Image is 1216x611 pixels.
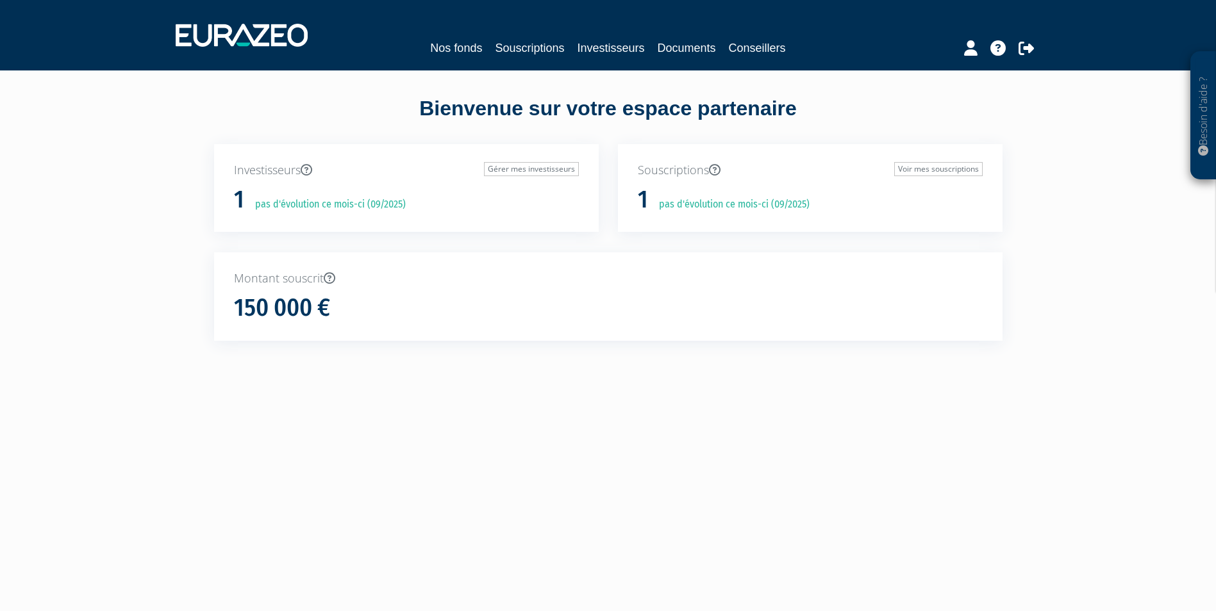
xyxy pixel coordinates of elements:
a: Conseillers [729,39,786,57]
h1: 1 [638,186,648,213]
p: Montant souscrit [234,270,983,287]
a: Nos fonds [430,39,482,57]
a: Voir mes souscriptions [894,162,983,176]
div: Bienvenue sur votre espace partenaire [204,94,1012,144]
a: Documents [658,39,716,57]
a: Souscriptions [495,39,564,57]
a: Gérer mes investisseurs [484,162,579,176]
p: Investisseurs [234,162,579,179]
p: Besoin d'aide ? [1196,58,1211,174]
p: pas d'évolution ce mois-ci (09/2025) [650,197,810,212]
p: Souscriptions [638,162,983,179]
h1: 1 [234,186,244,213]
p: pas d'évolution ce mois-ci (09/2025) [246,197,406,212]
img: 1732889491-logotype_eurazeo_blanc_rvb.png [176,24,308,47]
h1: 150 000 € [234,295,330,322]
a: Investisseurs [577,39,644,57]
